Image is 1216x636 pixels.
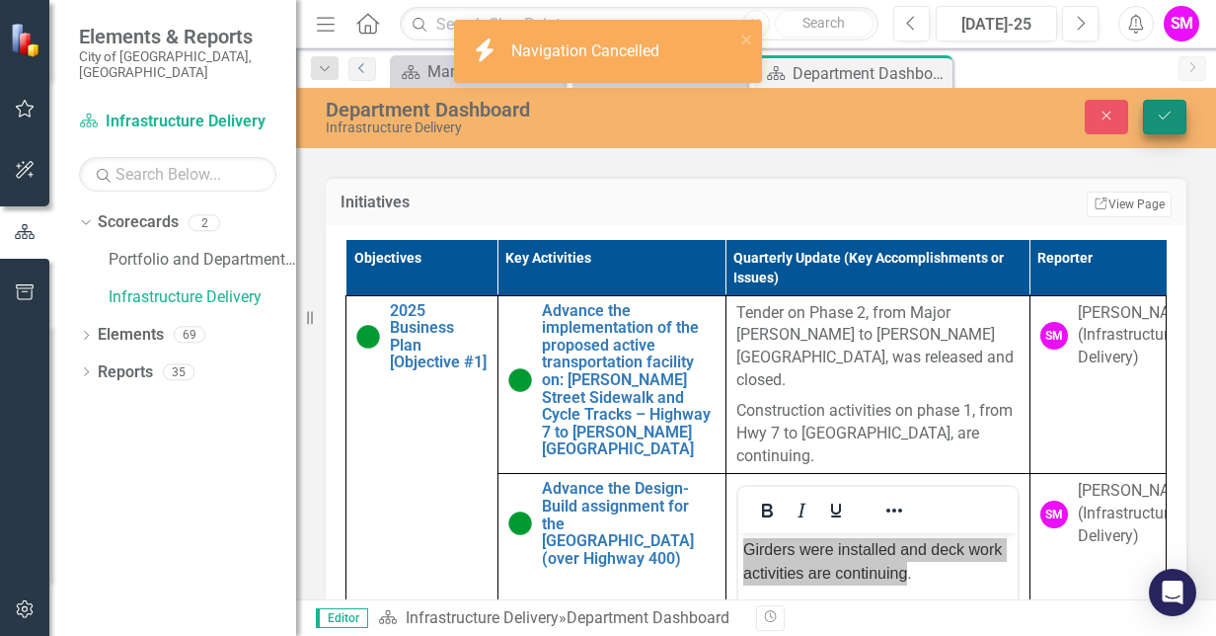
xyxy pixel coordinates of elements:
a: Advance the implementation of the proposed active transportation facility on: [PERSON_NAME] Stree... [542,302,716,458]
button: Bold [750,497,784,524]
div: [PERSON_NAME] (Infrastructure Delivery) [1078,302,1196,370]
button: Underline [819,497,853,524]
div: Department Dashboard [793,61,948,86]
div: Manage Elements [427,59,535,84]
a: Infrastructure Delivery [79,111,276,133]
button: SM [1164,6,1199,41]
div: [DATE]-25 [943,13,1050,37]
a: Scorecards [98,211,179,234]
div: 2 [189,214,220,231]
p: Construction activities on phase 1, from Hwy 7 to [GEOGRAPHIC_DATA], are continuing. [736,396,1020,468]
div: SM [1040,322,1068,350]
img: ClearPoint Strategy [10,22,44,56]
p: Tender on Phase 2, from Major [PERSON_NAME] to [PERSON_NAME][GEOGRAPHIC_DATA], was released and c... [736,302,1020,396]
a: Advance the Design-Build assignment for the [GEOGRAPHIC_DATA] (over Highway 400) [542,480,716,567]
div: Navigation Cancelled [511,40,664,63]
div: Department Dashboard [567,608,729,627]
button: [DATE]-25 [936,6,1057,41]
small: City of [GEOGRAPHIC_DATA], [GEOGRAPHIC_DATA] [79,48,276,81]
div: » [378,607,741,630]
span: Search [802,15,845,31]
img: Proceeding as Anticipated [356,325,380,349]
input: Search Below... [79,157,276,192]
a: Reports [98,361,153,384]
div: Infrastructure Delivery [326,120,794,135]
a: Infrastructure Delivery [406,608,559,627]
button: Reveal or hide additional toolbar items [877,497,911,524]
button: Search [775,10,874,38]
a: Infrastructure Delivery [109,286,296,309]
div: SM [1040,501,1068,528]
img: Proceeding as Anticipated [508,512,532,535]
a: View Page [1087,192,1172,217]
a: Portfolio and Department Scorecards [109,249,296,272]
div: Department Dashboard [326,99,794,120]
h3: Initiatives [341,194,701,211]
a: 2025 Business Plan [Objective #1] [390,302,488,371]
button: close [740,28,754,50]
input: Search ClearPoint... [400,7,878,41]
span: Elements & Reports [79,25,276,48]
a: Elements [98,324,164,347]
a: Manage Elements [395,59,535,84]
img: Proceeding as Anticipated [508,368,532,392]
div: Open Intercom Messenger [1149,569,1196,616]
p: Girders were installed and deck work activities are continuing. [5,5,274,52]
div: 35 [163,363,194,380]
button: Italic [785,497,818,524]
div: [PERSON_NAME] (Infrastructure Delivery) [1078,480,1196,548]
div: 69 [174,327,205,344]
span: Editor [316,608,368,628]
